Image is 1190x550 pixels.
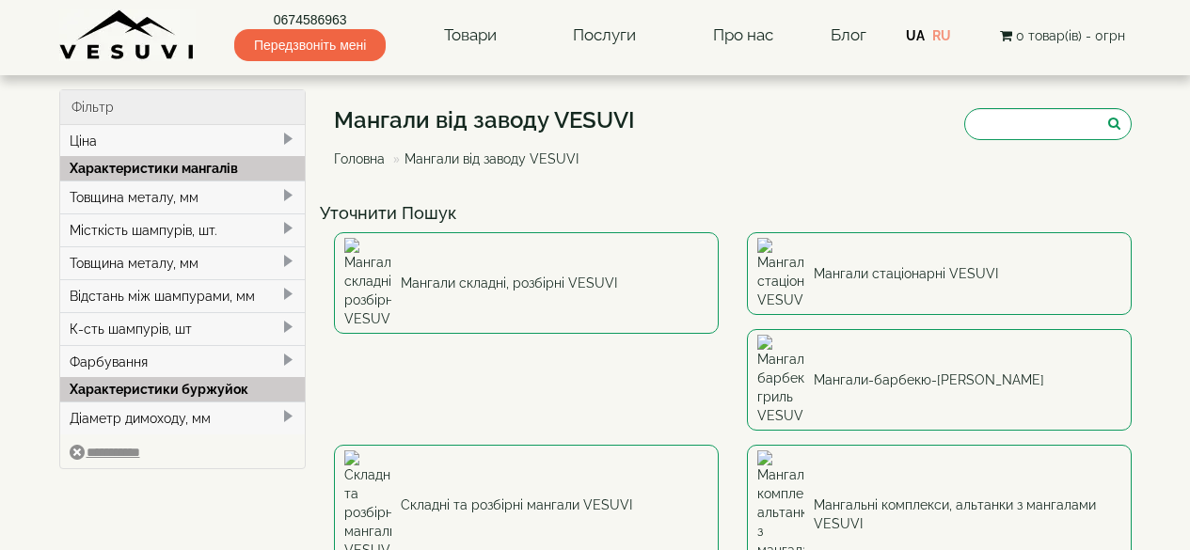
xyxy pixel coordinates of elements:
[994,25,1131,46] button: 0 товар(ів) - 0грн
[757,335,804,425] img: Мангали-барбекю-гриль VESUVI
[932,28,951,43] a: RU
[60,246,306,279] div: Товщина металу, мм
[60,90,306,125] div: Фільтр
[757,238,804,309] img: Мангали стаціонарні VESUVI
[60,345,306,378] div: Фарбування
[334,151,385,166] a: Головна
[60,156,306,181] div: Характеристики мангалів
[234,29,386,61] span: Передзвоніть мені
[831,25,866,44] a: Блог
[60,181,306,213] div: Товщина металу, мм
[554,14,655,57] a: Послуги
[60,213,306,246] div: Місткість шампурів, шт.
[747,232,1132,315] a: Мангали стаціонарні VESUVI Мангали стаціонарні VESUVI
[59,9,196,61] img: Завод VESUVI
[694,14,792,57] a: Про нас
[1016,28,1125,43] span: 0 товар(ів) - 0грн
[747,329,1132,431] a: Мангали-барбекю-гриль VESUVI Мангали-барбекю-[PERSON_NAME]
[334,232,719,334] a: Мангали складні, розбірні VESUVI Мангали складні, розбірні VESUVI
[320,204,1146,223] h4: Уточнити Пошук
[344,238,391,328] img: Мангали складні, розбірні VESUVI
[389,149,579,168] li: Мангали від заводу VESUVI
[425,14,516,57] a: Товари
[60,377,306,401] div: Характеристики буржуйок
[234,10,386,29] a: 0674586963
[60,125,306,157] div: Ціна
[60,401,306,434] div: Діаметр димоходу, мм
[906,28,925,43] a: UA
[334,108,635,133] h1: Мангали від заводу VESUVI
[60,279,306,312] div: Відстань між шампурами, мм
[60,312,306,345] div: К-сть шампурів, шт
